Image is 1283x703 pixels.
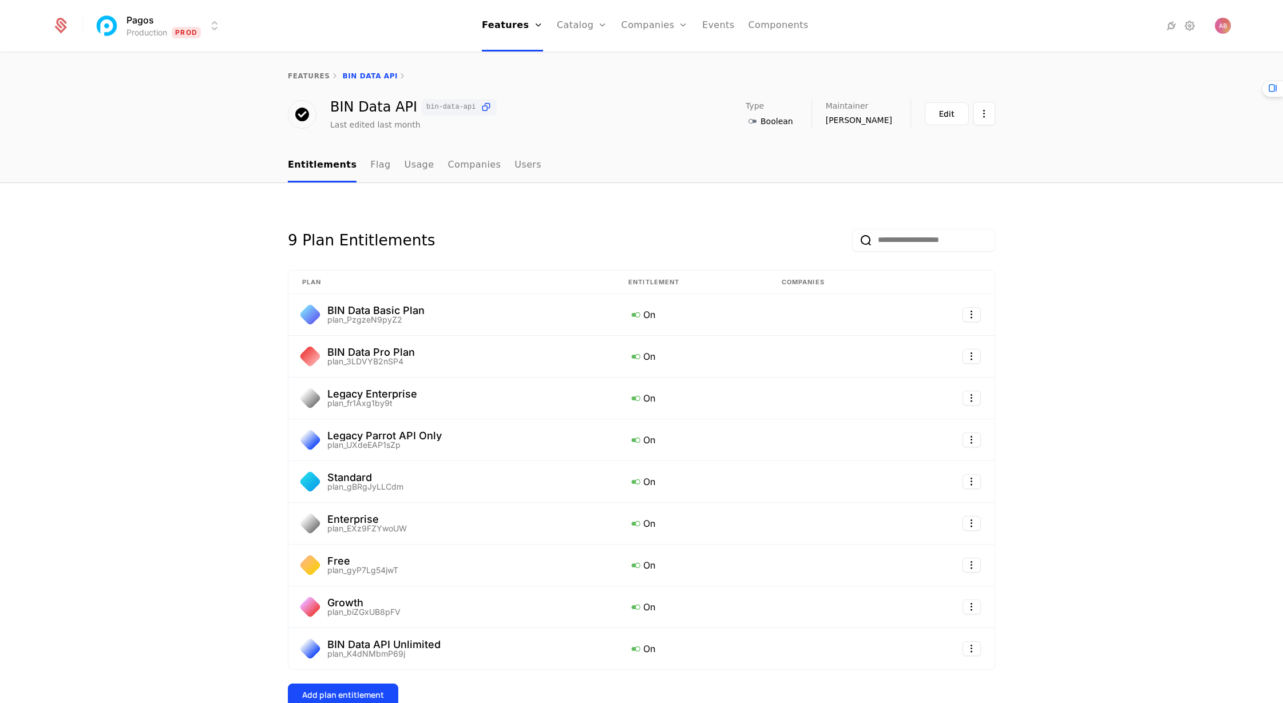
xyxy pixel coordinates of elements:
span: Maintainer [826,102,869,110]
div: plan_UXdeEAP1sZp [327,441,442,449]
div: On [628,599,754,614]
div: BIN Data Pro Plan [327,347,415,358]
button: Select action [963,599,981,614]
div: Legacy Parrot API Only [327,431,442,441]
button: Select action [963,307,981,322]
span: Pagos [126,13,154,27]
img: Andy Barker [1215,18,1231,34]
button: Select action [963,558,981,573]
div: plan_K4dNMbmP69j [327,650,441,658]
button: Select action [963,349,981,364]
div: On [628,641,754,656]
button: Edit [925,102,969,125]
div: Standard [327,472,403,483]
div: plan_gyP7Lg54jwT [327,566,398,574]
button: Select action [963,641,981,656]
div: plan_PzgzeN9pyZ2 [327,316,425,324]
button: Select action [963,474,981,489]
a: Integrations [1165,19,1178,33]
div: On [628,432,754,447]
div: On [628,516,754,531]
div: plan_fr1Axg1by9t [327,399,417,407]
a: Settings [1183,19,1197,33]
button: Select action [963,432,981,447]
a: Flag [370,149,390,182]
div: Last edited last month [330,119,421,130]
span: Boolean [761,116,793,127]
div: On [628,558,754,573]
div: Add plan entitlement [302,689,384,701]
th: Companies [768,271,905,295]
div: Edit [939,108,955,120]
div: plan_biZGxUB8pFV [327,608,401,616]
th: Plan [288,271,615,295]
img: Pagos [93,12,121,39]
span: bin-data-api [426,104,476,110]
div: plan_3LDVYB2nSP4 [327,358,415,366]
button: Select action [963,516,981,531]
button: Select action [963,391,981,406]
div: Production [126,27,167,38]
span: [PERSON_NAME] [826,114,892,126]
div: On [628,307,754,322]
div: BIN Data Basic Plan [327,305,425,316]
a: Users [514,149,541,182]
span: Prod [172,27,201,38]
ul: Choose Sub Page [288,149,541,182]
div: On [628,349,754,364]
div: 9 Plan Entitlements [288,229,435,252]
a: Usage [405,149,434,182]
div: On [628,474,754,489]
div: Enterprise [327,514,407,525]
div: plan_gBRgJyLLCdm [327,483,403,491]
div: Legacy Enterprise [327,389,417,399]
button: Select environment [97,13,221,38]
button: Select action [973,102,995,125]
nav: Main [288,149,995,182]
div: On [628,391,754,406]
div: BIN Data API Unlimited [327,640,441,650]
th: Entitlement [615,271,768,295]
button: Open user button [1215,18,1231,34]
a: Companies [448,149,501,182]
span: Type [746,102,764,110]
div: Free [327,556,398,566]
a: Entitlements [288,149,357,182]
div: Growth [327,598,401,608]
div: BIN Data API [330,99,497,116]
div: plan_EXz9FZYwoUW [327,525,407,533]
a: features [288,72,330,80]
